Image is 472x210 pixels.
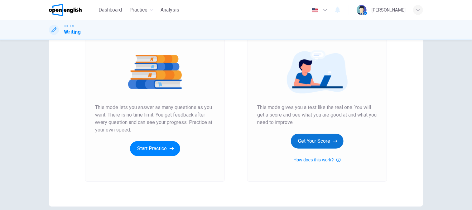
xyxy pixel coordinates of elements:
button: Analysis [158,4,182,16]
span: This mode lets you answer as many questions as you want. There is no time limit. You get feedback... [95,104,215,134]
h1: Writing [64,28,81,36]
span: Analysis [161,6,180,14]
div: [PERSON_NAME] [372,6,406,14]
span: Practice [130,6,148,14]
button: Start Practice [130,141,180,156]
button: Dashboard [96,4,125,16]
button: Practice [127,4,156,16]
img: OpenEnglish logo [49,4,82,16]
span: This mode gives you a test like the real one. You will get a score and see what you are good at a... [257,104,377,126]
img: Profile picture [357,5,367,15]
a: OpenEnglish logo [49,4,96,16]
button: Get Your Score [291,134,344,149]
span: TOEFL® [64,24,74,28]
button: How does this work? [293,156,340,164]
img: en [311,8,319,12]
span: Dashboard [99,6,122,14]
